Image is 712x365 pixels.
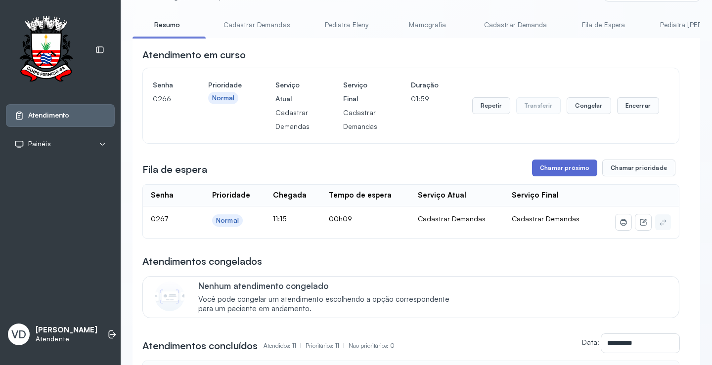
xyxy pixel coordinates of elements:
[208,78,242,92] h4: Prioridade
[472,97,510,114] button: Repetir
[343,106,377,133] p: Cadastrar Demandas
[329,191,392,200] div: Tempo de espera
[151,214,169,223] span: 0267
[133,17,202,33] a: Resumo
[28,111,69,120] span: Atendimento
[582,338,599,346] label: Data:
[142,48,246,62] h3: Atendimento em curso
[142,162,207,176] h3: Fila de espera
[142,254,262,268] h3: Atendimentos congelados
[411,78,439,92] h4: Duração
[312,17,381,33] a: Pediatra Eleny
[343,78,377,106] h4: Serviço Final
[216,216,239,225] div: Normal
[516,97,561,114] button: Transferir
[418,214,496,223] div: Cadastrar Demandas
[532,160,597,176] button: Chamar próximo
[569,17,638,33] a: Fila de Espera
[349,339,395,353] p: Não prioritários: 0
[602,160,675,176] button: Chamar prioridade
[153,78,175,92] h4: Senha
[142,339,258,353] h3: Atendimentos concluídos
[264,339,306,353] p: Atendidos: 11
[343,342,345,349] span: |
[10,16,82,84] img: Logotipo do estabelecimento
[512,214,579,223] span: Cadastrar Demandas
[14,111,106,121] a: Atendimento
[212,191,250,200] div: Prioridade
[275,78,310,106] h4: Serviço Atual
[617,97,659,114] button: Encerrar
[155,282,184,311] img: Imagem de CalloutCard
[36,325,97,335] p: [PERSON_NAME]
[273,191,307,200] div: Chegada
[329,214,352,223] span: 00h09
[273,214,286,223] span: 11:15
[36,335,97,343] p: Atendente
[275,106,310,133] p: Cadastrar Demandas
[214,17,300,33] a: Cadastrar Demandas
[393,17,462,33] a: Mamografia
[153,92,175,106] p: 0266
[212,94,235,102] div: Normal
[300,342,302,349] span: |
[151,191,174,200] div: Senha
[411,92,439,106] p: 01:59
[474,17,557,33] a: Cadastrar Demanda
[198,295,460,314] span: Você pode congelar um atendimento escolhendo a opção correspondente para um paciente em andamento.
[418,191,466,200] div: Serviço Atual
[28,140,51,148] span: Painéis
[512,191,559,200] div: Serviço Final
[198,281,460,291] p: Nenhum atendimento congelado
[567,97,611,114] button: Congelar
[306,339,349,353] p: Prioritários: 11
